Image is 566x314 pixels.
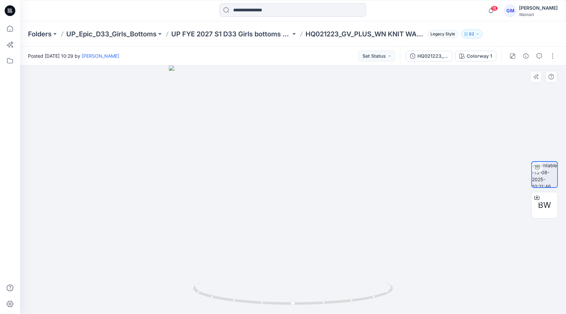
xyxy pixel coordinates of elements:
[538,199,551,211] span: BW
[305,29,425,39] p: HQ021223_GV_PLUS_WN KNIT WAISTBAND DENIM SHORT
[469,30,474,38] p: 62
[461,29,483,39] button: 62
[519,4,558,12] div: [PERSON_NAME]
[82,53,119,59] a: [PERSON_NAME]
[428,30,458,38] span: Legacy Style
[455,51,496,61] button: Colorway 1
[491,6,498,11] span: 18
[521,51,531,61] button: Details
[28,29,52,39] a: Folders
[406,51,452,61] button: HQ021223_GV_PLUS_WN KNIT WAISTBAND DENIM SHORT
[28,52,119,59] span: Posted [DATE] 10:29 by
[519,12,558,17] div: Walmart
[504,5,516,17] div: GM
[66,29,157,39] a: UP_Epic_D33_Girls_Bottoms
[417,52,448,60] div: HQ021223_GV_PLUS_WN KNIT WAISTBAND DENIM SHORT
[425,29,458,39] button: Legacy Style
[532,162,557,187] img: turntable-15-08-2025-10:21:46
[467,52,492,60] div: Colorway 1
[171,29,291,39] a: UP FYE 2027 S1 D33 Girls bottoms Epic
